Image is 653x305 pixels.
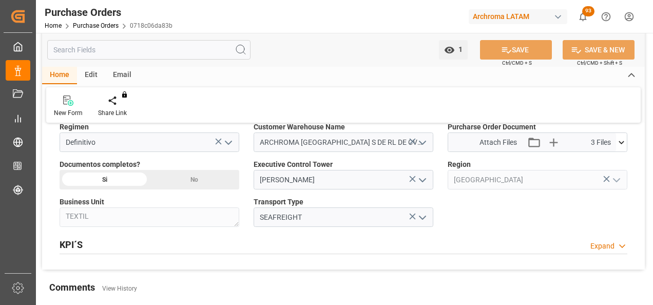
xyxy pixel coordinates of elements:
div: New Form [54,108,83,118]
span: Executive Control Tower [254,159,333,170]
div: Archroma LATAM [469,9,567,24]
button: open menu [414,135,430,150]
input: Search Fields [47,40,251,60]
div: Edit [77,67,105,84]
button: Help Center [594,5,618,28]
h2: Comments [49,280,95,294]
div: No [149,170,239,189]
div: Email [105,67,139,84]
input: enter warehouse [254,132,433,152]
button: open menu [608,172,624,188]
span: 1 [455,45,463,53]
span: 93 [582,6,594,16]
button: SAVE [480,40,552,60]
span: Region [448,159,471,170]
button: open menu [414,172,430,188]
a: Purchase Orders [73,22,119,29]
span: Purcharse Order Document [448,122,536,132]
div: Purchase Orders [45,5,172,20]
button: show 93 new notifications [571,5,594,28]
a: Home [45,22,62,29]
div: Si [60,170,149,189]
button: open menu [414,209,430,225]
span: 3 Files [591,137,611,148]
button: open menu [439,40,468,60]
span: Customer Warehouse Name [254,122,345,132]
span: Business Unit [60,197,104,207]
span: Documentos completos? [60,159,140,170]
button: open menu [220,135,236,150]
button: SAVE & NEW [563,40,635,60]
span: Ctrl/CMD + S [502,59,532,67]
div: Home [42,67,77,84]
a: View History [102,285,137,292]
h2: KPI´S [60,238,83,252]
div: Expand [590,241,614,252]
span: Regimen [60,122,89,132]
span: Ctrl/CMD + Shift + S [577,59,622,67]
button: Archroma LATAM [469,7,571,26]
span: Attach Files [479,137,517,148]
span: Transport Type [254,197,303,207]
textarea: TEXTIL [60,207,239,227]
